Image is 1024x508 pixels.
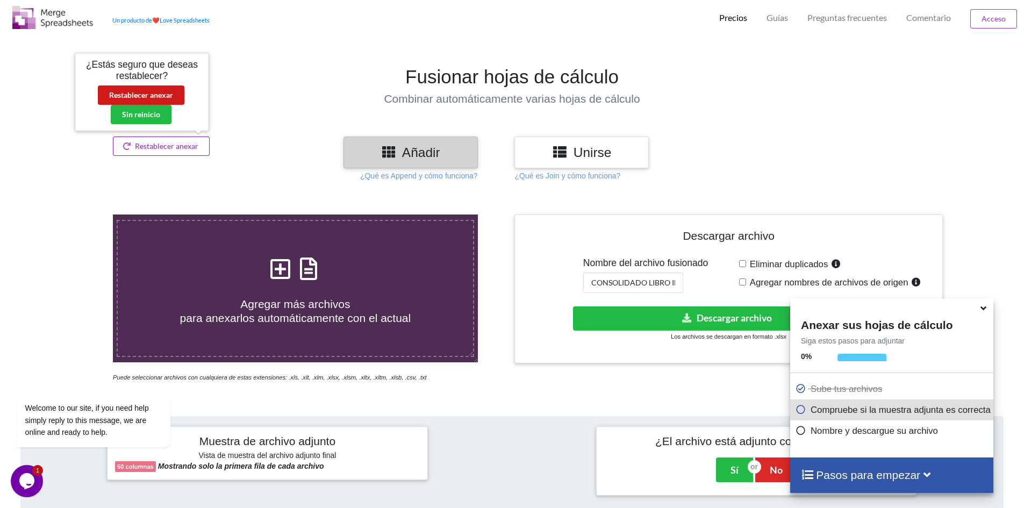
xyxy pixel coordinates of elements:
font: Combinar automáticamente varias hojas de cálculo [384,92,640,105]
font: Un producto de [112,17,152,24]
font: Vista de muestra del archivo adjunto final [199,451,336,460]
font: Siga estos pasos para adjuntar [801,337,905,345]
font: Love Spreadsheets [160,17,210,24]
font: % [805,352,812,361]
font: Muestra de archivo adjunto [199,435,335,447]
input: Introduzca el nombre del archivo [583,273,683,293]
font: ¿Qué es Join y cómo funciona? [514,171,620,180]
img: Logo.png [12,6,93,29]
font: Sin reinicio [122,110,160,119]
font: Restablecer anexar [135,141,198,151]
a: Un producto decorazónLove Spreadsheets [112,17,210,24]
button: Restablecer anexar [113,137,210,156]
button: Restablecer anexar [98,85,184,105]
font: ¿El archivo está adjunto correctamente? [655,435,858,447]
font: Sí [731,464,739,476]
font: Compruebe si la muestra adjunta es correcta [811,405,991,415]
font: Preguntas frecuentes [807,12,887,23]
font: Nombre y descargue su archivo [811,426,938,436]
font: Descargar archivo [683,230,774,242]
font: No [770,464,783,476]
button: No [755,457,797,482]
button: Sin reinicio [111,105,171,124]
font: Guías [767,12,788,23]
font: ❤️ [152,17,160,24]
font: Fusionar hojas de cálculo [405,66,619,87]
font: Agregar nombres de archivos de origen [750,277,908,288]
button: Acceso [970,9,1017,28]
font: Anexar sus hojas de cálculo [801,319,953,331]
font: Descargar archivo [697,312,772,324]
font: Eliminar duplicados [750,259,828,269]
font: ¿Estás seguro que deseas restablecer? [86,59,198,81]
span: corazón [152,17,160,24]
font: ¿Qué es Append y cómo funciona? [360,171,478,180]
font: Precios [719,12,747,23]
font: Puede seleccionar archivos con cualquiera de estas extensiones: .xls, .xlt, .xlm, .xlsx, .xlsm, .... [113,374,427,381]
iframe: widget de chat [11,465,45,497]
font: Sube tus archivos [811,384,882,394]
font: 0 [801,352,805,361]
font: Nombre del archivo fusionado [583,257,708,268]
font: 50 columnas [117,463,154,470]
font: Agregar más archivos [240,298,350,310]
font: Pasos para empezar [816,469,920,481]
font: Añadir [402,145,440,160]
font: Unirse [574,145,612,160]
button: Descargar archivo [573,306,882,331]
font: Restablecer anexar [109,90,173,99]
font: Mostrando solo la primera fila de cada archivo [158,462,324,470]
font: Los archivos se descargan en formato .xlsx [671,333,786,340]
font: para anexarlos automáticamente con el actual [180,312,411,324]
font: Acceso [982,14,1006,23]
button: Sí [716,457,753,482]
iframe: widget de chat [11,296,204,460]
font: Comentario [906,12,951,23]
